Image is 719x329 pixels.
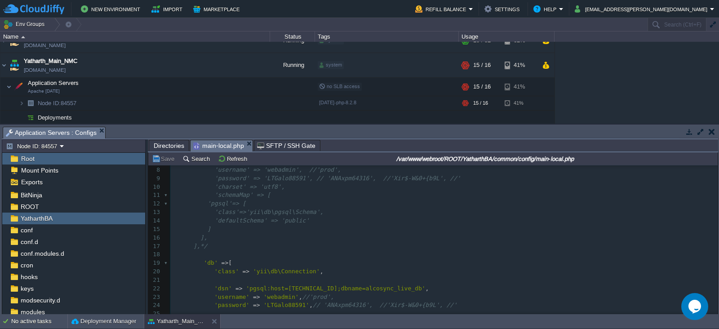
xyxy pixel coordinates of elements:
[415,4,469,14] button: Refill Balance
[299,293,302,300] span: ,
[473,53,491,77] div: 15 / 16
[3,18,48,31] button: Env Groups
[148,225,162,234] div: 15
[214,293,249,300] span: 'username'
[27,80,80,86] a: Application ServersApache [DATE]
[19,273,39,281] a: hooks
[151,4,185,14] button: Import
[148,259,162,267] div: 19
[148,276,162,285] div: 21
[505,78,534,96] div: 41%
[319,100,356,105] span: [DATE]-php-8.2.8
[152,155,177,163] button: Save
[24,96,37,110] img: AMDAwAAAACH5BAEAAAAALAAAAAABAAEAAAICRAEAOw==
[182,155,213,163] button: Search
[19,111,24,124] img: AMDAwAAAACH5BAEAAAAALAAAAAABAAEAAAICRAEAOw==
[148,267,162,276] div: 20
[264,293,299,300] span: 'webadmin'
[200,234,208,241] span: ],
[148,250,162,259] div: 18
[6,78,12,96] img: AMDAwAAAACH5BAEAAAAALAAAAAABAAEAAAICRAEAOw==
[681,293,710,320] iframe: chat widget
[318,61,344,69] div: system
[24,57,77,66] span: Yatharth_Main_NMC
[148,166,162,174] div: 8
[71,317,136,326] button: Deployment Manager
[19,261,35,269] a: cron
[473,96,488,110] div: 15 / 16
[148,285,162,293] div: 22
[19,191,44,199] a: BitNinja
[24,111,37,124] img: AMDAwAAAACH5BAEAAAAALAAAAAABAAEAAAICRAEAOw==
[228,259,232,266] span: [
[19,238,40,246] a: conf.d
[426,285,429,292] span: ,
[148,293,162,302] div: 23
[320,268,324,275] span: ,
[253,293,260,300] span: =>
[19,96,24,110] img: AMDAwAAAACH5BAEAAAAALAAAAAABAAEAAAICRAEAOw==
[505,53,534,77] div: 41%
[19,285,35,293] a: keys
[1,31,270,42] div: Name
[214,191,271,198] span: 'schemaMap' => [
[148,234,162,242] div: 16
[19,226,34,234] a: conf
[28,89,60,94] span: Apache [DATE]
[19,178,44,186] a: Exports
[243,268,250,275] span: =>
[193,140,244,151] span: main-local.php
[270,53,315,77] div: Running
[207,226,211,232] span: ]
[19,155,36,163] a: Root
[319,84,360,89] span: no SLB access
[148,183,162,191] div: 10
[24,41,66,50] span: [DOMAIN_NAME]
[148,301,162,310] div: 24
[533,4,559,14] button: Help
[214,175,461,182] span: 'password' => 'LTGalo88591', // 'ANAxpm64316', //'Xir$-W&0+{b9L', //'
[19,214,54,222] span: YatharthBA
[19,249,66,258] a: conf.modules.d
[148,174,162,183] div: 9
[253,268,320,275] span: 'yii\db\Connection'
[214,285,232,292] span: 'dsn'
[235,285,243,292] span: =>
[154,140,184,151] span: Directories
[19,296,62,304] a: modsecurity.d
[315,31,458,42] div: Tags
[257,140,316,151] span: SFTP / SSH Gate
[81,4,143,14] button: New Environment
[253,302,260,308] span: =>
[484,4,522,14] button: Settings
[505,96,534,110] div: 41%
[37,114,73,121] a: Deployments
[190,140,253,151] li: /var/www/webroot/ROOT/YatharthBA/common/config/main-local.php
[11,314,67,329] div: No active tasks
[214,268,239,275] span: 'class'
[204,259,217,266] span: 'db'
[214,302,249,308] span: 'password'
[271,31,315,42] div: Status
[218,155,250,163] button: Refresh
[3,4,64,15] img: CloudJiffy
[19,166,60,174] a: Mount Points
[193,4,242,14] button: Marketplace
[214,166,341,173] span: 'username' => 'webadmin', //'prod',
[148,191,162,200] div: 11
[27,79,80,87] span: Application Servers
[37,99,78,107] span: 84557
[459,31,554,42] div: Usage
[19,308,46,316] a: modules
[148,317,204,326] button: Yatharth_Main_NMC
